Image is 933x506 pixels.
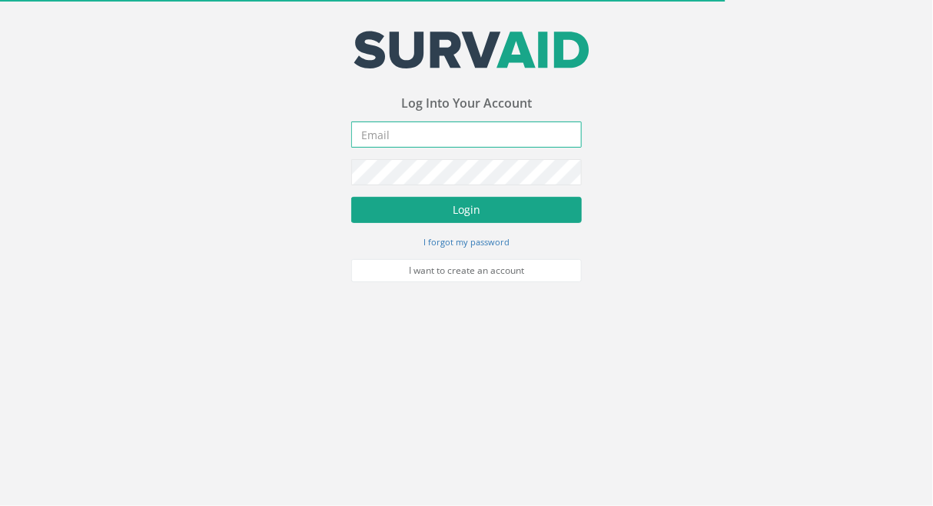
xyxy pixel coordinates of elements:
a: I want to create an account [351,259,582,282]
button: Login [351,197,582,223]
a: I forgot my password [423,235,510,248]
small: I forgot my password [423,236,510,248]
input: Email [351,122,582,148]
h3: Log Into Your Account [351,97,582,111]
